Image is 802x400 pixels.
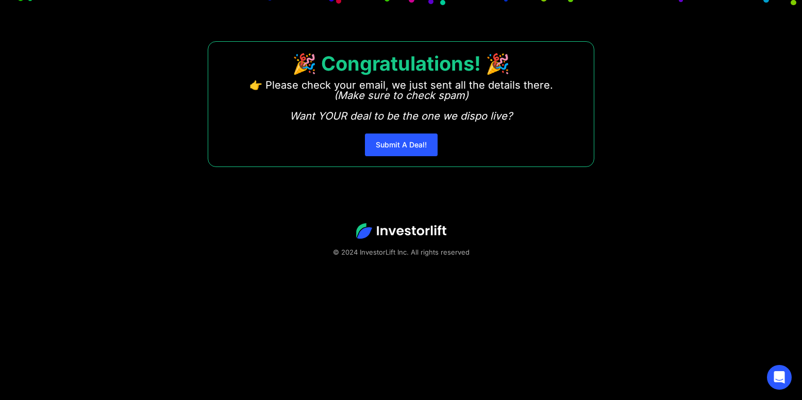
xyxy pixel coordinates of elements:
[365,134,438,156] a: Submit A Deal!
[292,52,510,75] strong: 🎉 Congratulations! 🎉
[290,89,512,122] em: (Make sure to check spam) Want YOUR deal to be the one we dispo live?
[249,80,553,121] p: 👉 Please check your email, we just sent all the details there. ‍
[36,247,766,257] div: © 2024 InvestorLift Inc. All rights reserved
[767,365,792,390] div: Open Intercom Messenger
